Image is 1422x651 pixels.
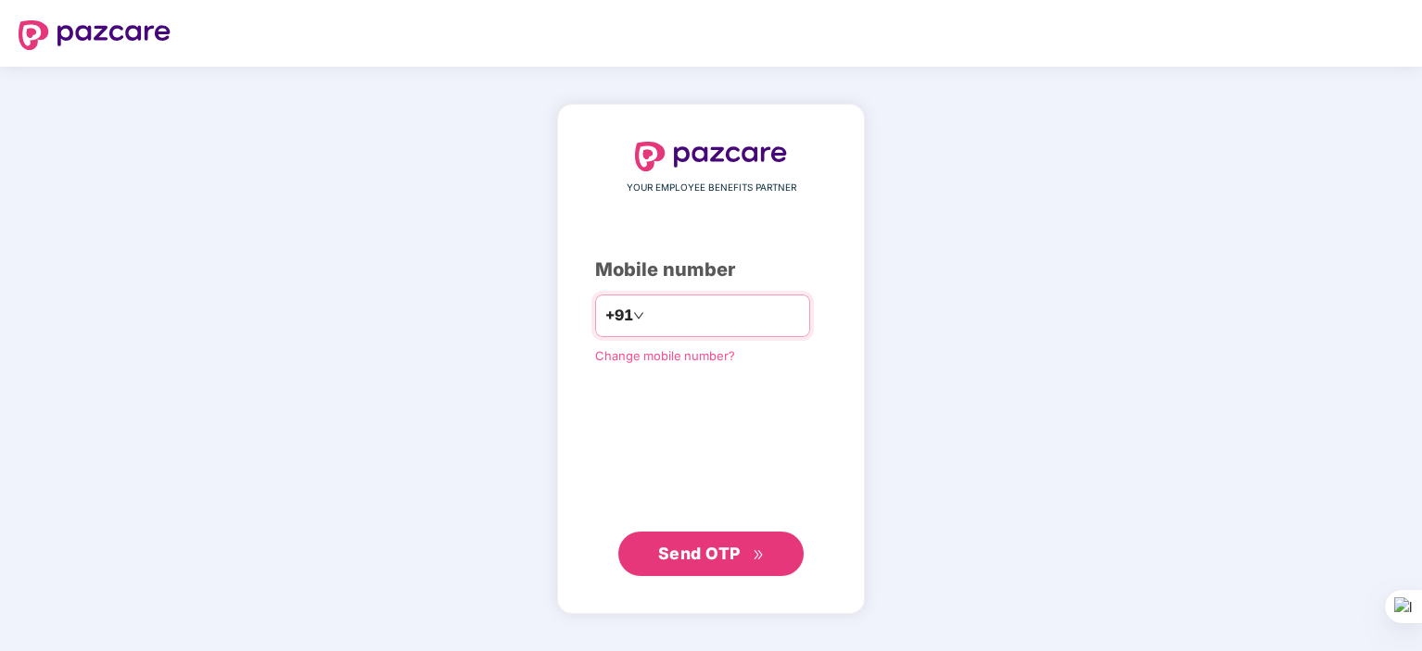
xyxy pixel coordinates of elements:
[658,544,741,563] span: Send OTP
[19,20,171,50] img: logo
[595,256,827,284] div: Mobile number
[618,532,804,576] button: Send OTPdouble-right
[633,310,644,321] span: down
[635,142,787,171] img: logo
[627,181,796,195] span: YOUR EMPLOYEE BENEFITS PARTNER
[595,348,735,363] a: Change mobile number?
[753,549,765,561] span: double-right
[605,304,633,327] span: +91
